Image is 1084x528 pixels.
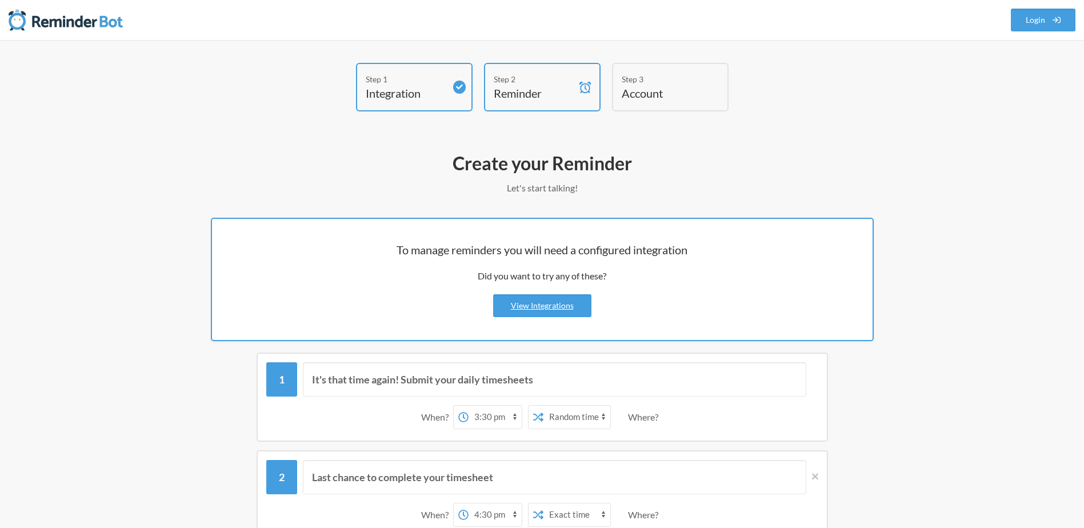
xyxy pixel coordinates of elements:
[303,362,806,397] input: Message
[211,151,874,175] h2: Create your Reminder
[628,405,663,429] div: Where?
[235,242,850,258] h2: To manage reminders you will need a configured integration
[9,9,123,31] img: Reminder Bot
[622,85,702,101] h4: Account
[421,405,453,429] div: When?
[622,73,702,85] div: Step 3
[235,269,850,283] p: Did you want to try any of these?
[494,85,574,101] h4: Reminder
[494,73,574,85] div: Step 2
[1011,9,1076,31] a: Login
[366,73,446,85] div: Step 1
[628,503,663,527] div: Where?
[421,503,453,527] div: When?
[366,85,446,101] h4: Integration
[493,294,591,317] a: View Integrations
[303,460,806,494] input: Message
[211,181,874,195] p: Let's start talking!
